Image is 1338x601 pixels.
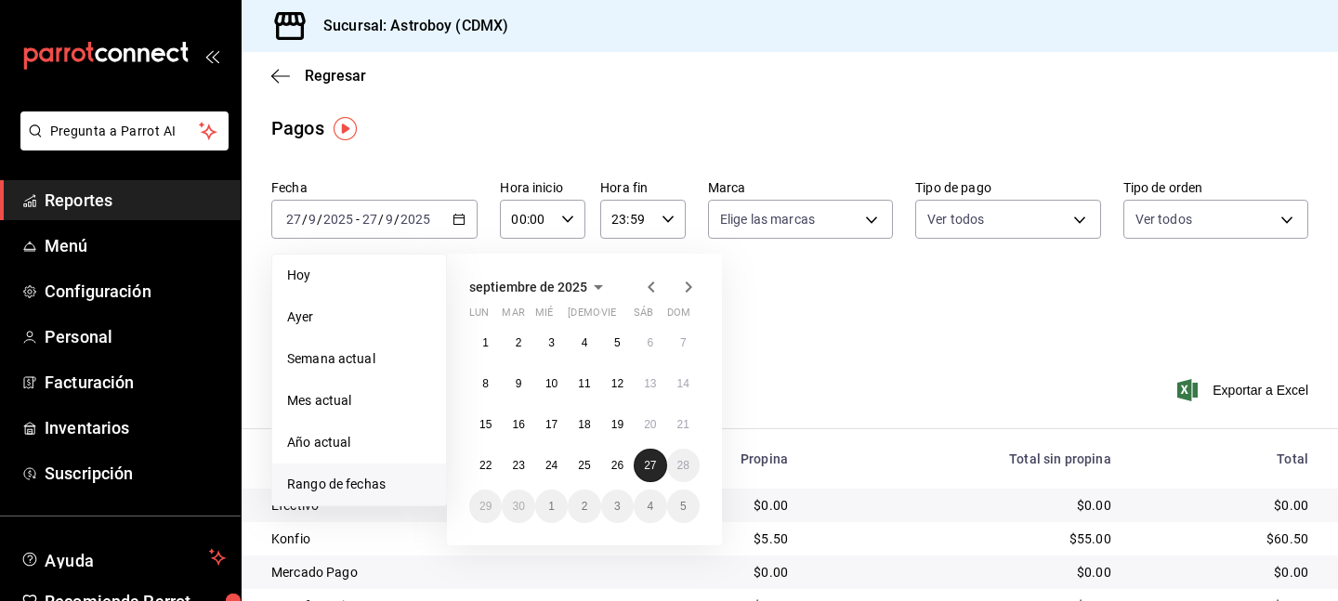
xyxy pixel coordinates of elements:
[720,210,815,229] span: Elige las marcas
[535,449,568,482] button: 24 de septiembre de 2025
[568,490,600,523] button: 2 de octubre de 2025
[482,377,489,390] abbr: 8 de septiembre de 2025
[680,500,687,513] abbr: 5 de octubre de 2025
[568,449,600,482] button: 25 de septiembre de 2025
[469,367,502,400] button: 8 de septiembre de 2025
[1181,379,1308,401] span: Exportar a Excel
[601,367,634,400] button: 12 de septiembre de 2025
[45,279,226,304] span: Configuración
[287,266,431,285] span: Hoy
[677,459,689,472] abbr: 28 de septiembre de 2025
[535,326,568,359] button: 3 de septiembre de 2025
[611,459,623,472] abbr: 26 de septiembre de 2025
[634,490,666,523] button: 4 de octubre de 2025
[394,212,400,227] span: /
[502,307,524,326] abbr: martes
[361,212,378,227] input: --
[568,307,677,326] abbr: jueves
[469,408,502,441] button: 15 de septiembre de 2025
[647,500,653,513] abbr: 4 de octubre de 2025
[667,449,700,482] button: 28 de septiembre de 2025
[545,459,557,472] abbr: 24 de septiembre de 2025
[535,408,568,441] button: 17 de septiembre de 2025
[45,233,226,258] span: Menú
[45,461,226,486] span: Suscripción
[271,67,366,85] button: Regresar
[305,67,366,85] span: Regresar
[479,459,492,472] abbr: 22 de septiembre de 2025
[634,408,666,441] button: 20 de septiembre de 2025
[614,500,621,513] abbr: 3 de octubre de 2025
[535,367,568,400] button: 10 de septiembre de 2025
[1135,210,1192,229] span: Ver todos
[45,188,226,213] span: Reportes
[378,212,384,227] span: /
[469,449,502,482] button: 22 de septiembre de 2025
[548,500,555,513] abbr: 1 de octubre de 2025
[45,370,226,395] span: Facturación
[308,15,508,37] h3: Sucursal: Astroboy (CDMX)
[628,563,788,581] div: $0.00
[601,490,634,523] button: 3 de octubre de 2025
[647,336,653,349] abbr: 6 de septiembre de 2025
[927,210,984,229] span: Ver todos
[614,336,621,349] abbr: 5 de septiembre de 2025
[680,336,687,349] abbr: 7 de septiembre de 2025
[502,326,534,359] button: 2 de septiembre de 2025
[1141,563,1308,581] div: $0.00
[469,490,502,523] button: 29 de septiembre de 2025
[469,326,502,359] button: 1 de septiembre de 2025
[578,418,590,431] abbr: 18 de septiembre de 2025
[271,563,598,581] div: Mercado Pago
[578,459,590,472] abbr: 25 de septiembre de 2025
[582,500,588,513] abbr: 2 de octubre de 2025
[516,377,522,390] abbr: 9 de septiembre de 2025
[582,336,588,349] abbr: 4 de septiembre de 2025
[818,529,1111,548] div: $55.00
[1141,451,1308,466] div: Total
[516,336,522,349] abbr: 2 de septiembre de 2025
[356,212,360,227] span: -
[287,391,431,411] span: Mes actual
[708,181,893,194] label: Marca
[601,326,634,359] button: 5 de septiembre de 2025
[545,418,557,431] abbr: 17 de septiembre de 2025
[667,408,700,441] button: 21 de septiembre de 2025
[287,475,431,494] span: Rango de fechas
[400,212,431,227] input: ----
[545,377,557,390] abbr: 10 de septiembre de 2025
[611,377,623,390] abbr: 12 de septiembre de 2025
[548,336,555,349] abbr: 3 de septiembre de 2025
[271,181,478,194] label: Fecha
[45,324,226,349] span: Personal
[287,433,431,452] span: Año actual
[634,449,666,482] button: 27 de septiembre de 2025
[285,212,302,227] input: --
[287,307,431,327] span: Ayer
[601,449,634,482] button: 26 de septiembre de 2025
[482,336,489,349] abbr: 1 de septiembre de 2025
[634,307,653,326] abbr: sábado
[601,307,616,326] abbr: viernes
[502,490,534,523] button: 30 de septiembre de 2025
[535,307,553,326] abbr: miércoles
[568,408,600,441] button: 18 de septiembre de 2025
[677,418,689,431] abbr: 21 de septiembre de 2025
[667,326,700,359] button: 7 de septiembre de 2025
[667,307,690,326] abbr: domingo
[334,117,357,140] img: Tooltip marker
[479,418,492,431] abbr: 15 de septiembre de 2025
[302,212,308,227] span: /
[1123,181,1308,194] label: Tipo de orden
[287,349,431,369] span: Semana actual
[469,276,610,298] button: septiembre de 2025
[601,408,634,441] button: 19 de septiembre de 2025
[634,367,666,400] button: 13 de septiembre de 2025
[667,490,700,523] button: 5 de octubre de 2025
[500,181,585,194] label: Hora inicio
[20,111,229,150] button: Pregunta a Parrot AI
[502,408,534,441] button: 16 de septiembre de 2025
[568,367,600,400] button: 11 de septiembre de 2025
[1141,529,1308,548] div: $60.50
[479,500,492,513] abbr: 29 de septiembre de 2025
